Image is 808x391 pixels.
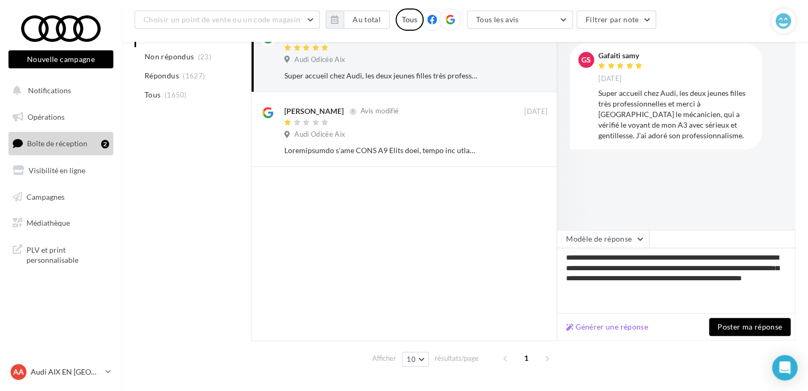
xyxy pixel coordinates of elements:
span: Non répondus [145,51,194,62]
span: (1627) [183,72,205,80]
button: 10 [402,352,429,367]
span: 1 [518,350,535,367]
div: [PERSON_NAME] [284,106,344,117]
span: Avis modifié [360,107,399,115]
a: Campagnes [6,186,115,208]
span: Campagnes [26,192,65,201]
span: Choisir un point de vente ou un code magasin [143,15,300,24]
span: Afficher [372,353,396,363]
button: Poster ma réponse [709,318,791,336]
button: Notifications [6,79,111,102]
span: Médiathèque [26,218,70,227]
a: AA Audi AIX EN [GEOGRAPHIC_DATA] [8,362,113,382]
button: Choisir un point de vente ou un code magasin [134,11,320,29]
span: Tous [145,90,160,100]
span: Opérations [28,112,65,121]
span: Visibilité en ligne [29,166,85,175]
div: Super accueil chez Audi, les deux jeunes filles très professionnelles et merci à [GEOGRAPHIC_DATA... [284,70,479,81]
span: [DATE] [524,107,547,117]
button: Au total [326,11,390,29]
span: (1650) [165,91,187,99]
span: Gs [581,55,591,65]
a: PLV et print personnalisable [6,238,115,270]
span: PLV et print personnalisable [26,243,109,265]
div: Super accueil chez Audi, les deux jeunes filles très professionnelles et merci à [GEOGRAPHIC_DATA... [598,88,753,141]
div: Tous [396,8,424,31]
div: Loremipsumdo s'ame CONS A9 Elits doei, tempo inc utlabor et do magn ali enimad minimve quisnos ex... [284,145,479,156]
a: Opérations [6,106,115,128]
span: Audi Odicée Aix [294,130,345,139]
span: AA [13,367,24,377]
span: Tous les avis [476,15,519,24]
span: Répondus [145,70,179,81]
div: Open Intercom Messenger [772,355,797,380]
a: Visibilité en ligne [6,159,115,182]
span: 10 [407,355,416,363]
span: [DATE] [598,74,622,84]
span: résultats/page [435,353,479,363]
span: (23) [198,52,211,61]
a: Médiathèque [6,212,115,234]
a: Boîte de réception2 [6,132,115,155]
button: Filtrer par note [577,11,657,29]
button: Au total [344,11,390,29]
button: Tous les avis [467,11,573,29]
span: Audi Odicée Aix [294,55,345,65]
button: Générer une réponse [562,321,652,333]
button: Modèle de réponse [557,230,649,248]
span: Boîte de réception [27,139,87,148]
div: Gafaiti samy [598,52,645,59]
p: Audi AIX EN [GEOGRAPHIC_DATA] [31,367,101,377]
button: Nouvelle campagne [8,50,113,68]
span: Notifications [28,86,71,95]
div: 2 [101,140,109,148]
